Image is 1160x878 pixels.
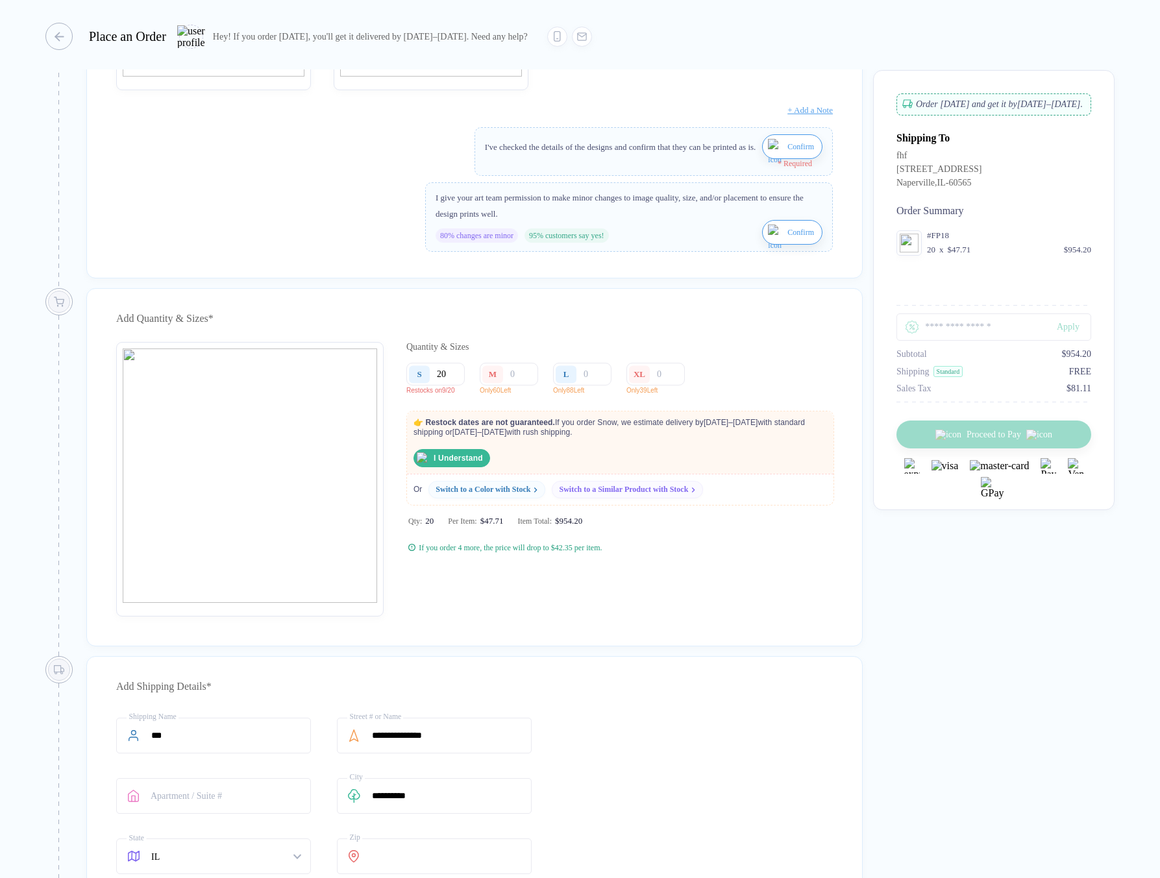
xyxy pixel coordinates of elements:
[634,369,645,380] div: XL
[1057,322,1091,332] div: Apply
[896,178,981,191] div: Naperville , IL - 60565
[1062,349,1092,360] div: $954.20
[787,222,814,243] span: Confirm
[116,676,833,697] div: Add Shipping Details
[927,245,935,255] div: 20
[151,839,301,873] span: IL
[406,342,833,352] div: Quantity & Sizes
[626,387,695,394] p: Only 39 Left
[768,225,784,256] img: icon
[524,228,609,243] div: 95% customers say yes!
[413,418,423,427] span: 👉
[417,369,421,380] div: S
[1069,367,1091,377] div: FREE
[422,516,434,526] span: 20
[116,308,833,329] div: Add Quantity & Sizes
[981,477,1007,503] img: GPay
[552,481,703,498] a: Switch to a Similar Product with Stock
[938,245,945,255] div: x
[413,449,490,467] button: I Understand
[762,134,822,159] button: iconConfirm
[896,151,981,164] div: fhf
[477,516,504,526] div: $47.71
[434,454,483,463] strong: I Understand
[768,139,784,170] img: icon
[428,481,545,498] a: Switch to a Color with Stock
[896,164,981,178] div: [STREET_ADDRESS]
[948,245,971,255] div: $47.71
[896,93,1091,116] div: Order [DATE] and get it by [DATE]–[DATE] .
[1067,384,1091,394] div: $81.11
[413,485,422,494] span: Or
[177,25,205,48] img: user profile
[927,230,1091,241] div: #FP18
[123,348,377,603] img: image_error.svg
[896,384,932,394] div: Sales Tax
[417,452,428,464] img: status
[1064,245,1091,255] div: $954.20
[419,543,602,553] div: If you order 4 more, the price will drop to $42.35 per item.
[485,139,756,155] div: I've checked the details of the designs and confirm that they can be printed as is.
[970,460,1029,472] img: master-card
[1068,458,1083,474] img: Venmo
[213,31,528,42] div: Hey! If you order [DATE], you'll get it delivered by [DATE]–[DATE]. Need any help?
[787,100,833,121] button: + Add a Note
[559,485,688,494] div: Switch to a Similar Product with Stock
[89,29,166,44] div: Place an Order
[480,387,548,394] p: Only 60 Left
[436,189,822,222] div: I give your art team permission to make minor changes to image quality, size, and/or placement to...
[485,159,812,169] div: * Required
[896,367,930,377] div: Shipping
[408,516,434,526] div: Qty:
[933,366,963,377] div: Standard
[787,136,814,157] span: Confirm
[436,228,518,243] div: 80% changes are minor
[517,516,582,526] div: Item Total:
[553,387,621,394] p: Only 88 Left
[787,105,833,115] span: + Add a Note
[1041,458,1056,474] img: Paypal
[896,132,950,144] div: Shipping To
[407,411,827,444] p: If you order S now, we estimate delivery by [DATE]–[DATE] with standard shipping or [DATE]–[DATE]...
[426,418,555,427] strong: Restock dates are not guaranteed.
[489,369,497,380] div: M
[406,387,475,394] p: Restocks on 9/20
[552,516,582,526] div: $954.20
[436,485,530,494] div: Switch to a Color with Stock
[896,205,1091,217] div: Order Summary
[563,369,569,380] div: L
[762,220,822,245] button: iconConfirm
[932,460,959,472] img: visa
[448,516,503,526] div: Per Item:
[1037,313,1091,341] button: Apply
[900,234,919,252] img: image_error.svg
[904,458,920,474] img: express
[896,349,927,360] div: Subtotal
